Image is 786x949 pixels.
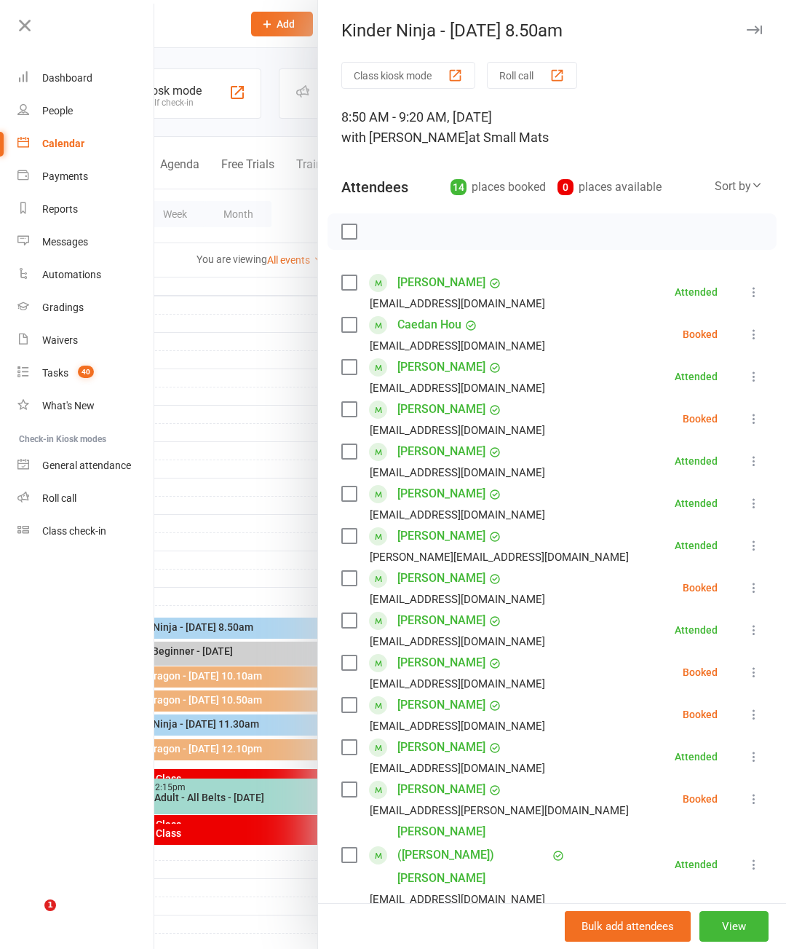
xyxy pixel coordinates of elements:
[397,482,485,505] a: [PERSON_NAME]
[675,287,718,297] div: Attended
[370,463,545,482] div: [EMAIL_ADDRESS][DOMAIN_NAME]
[17,390,155,422] a: What's New
[370,632,545,651] div: [EMAIL_ADDRESS][DOMAIN_NAME]
[370,590,545,609] div: [EMAIL_ADDRESS][DOMAIN_NAME]
[675,371,718,382] div: Attended
[683,709,718,720] div: Booked
[42,203,78,215] div: Reports
[17,357,155,390] a: Tasks 40
[370,890,545,909] div: [EMAIL_ADDRESS][DOMAIN_NAME]
[15,899,49,934] iframe: Intercom live chat
[450,179,467,195] div: 14
[683,583,718,593] div: Booked
[557,177,662,197] div: places available
[78,366,94,378] span: 40
[715,177,763,196] div: Sort by
[397,567,485,590] a: [PERSON_NAME]
[42,400,95,412] div: What's New
[341,177,408,197] div: Attendees
[370,717,545,736] div: [EMAIL_ADDRESS][DOMAIN_NAME]
[370,294,545,313] div: [EMAIL_ADDRESS][DOMAIN_NAME]
[42,269,101,280] div: Automations
[17,291,155,324] a: Gradings
[397,609,485,632] a: [PERSON_NAME]
[397,398,485,421] a: [PERSON_NAME]
[397,440,485,463] a: [PERSON_NAME]
[565,911,691,942] button: Bulk add attendees
[370,548,629,567] div: [PERSON_NAME][EMAIL_ADDRESS][DOMAIN_NAME]
[397,271,485,294] a: [PERSON_NAME]
[683,414,718,424] div: Booked
[341,130,469,145] span: with [PERSON_NAME]
[42,367,68,379] div: Tasks
[397,355,485,379] a: [PERSON_NAME]
[17,259,155,291] a: Automations
[397,778,485,801] a: [PERSON_NAME]
[17,127,155,160] a: Calendar
[42,492,76,504] div: Roll call
[42,236,88,248] div: Messages
[683,329,718,339] div: Booked
[42,334,78,346] div: Waivers
[17,160,155,193] a: Payments
[683,794,718,804] div: Booked
[42,460,131,471] div: General attendance
[469,130,549,145] span: at Small Mats
[370,801,629,820] div: [EMAIL_ADDRESS][PERSON_NAME][DOMAIN_NAME]
[370,421,545,440] div: [EMAIL_ADDRESS][DOMAIN_NAME]
[370,505,545,524] div: [EMAIL_ADDRESS][DOMAIN_NAME]
[397,693,485,717] a: [PERSON_NAME]
[17,193,155,226] a: Reports
[397,651,485,674] a: [PERSON_NAME]
[397,313,461,336] a: Caedan Hou
[17,482,155,515] a: Roll call
[675,540,718,551] div: Attended
[683,667,718,677] div: Booked
[397,736,485,759] a: [PERSON_NAME]
[17,62,155,95] a: Dashboard
[44,899,56,911] span: 1
[17,449,155,482] a: General attendance kiosk mode
[675,456,718,466] div: Attended
[370,759,545,778] div: [EMAIL_ADDRESS][DOMAIN_NAME]
[487,62,577,89] button: Roll call
[450,177,546,197] div: places booked
[17,95,155,127] a: People
[42,302,84,313] div: Gradings
[42,138,84,149] div: Calendar
[397,820,549,890] a: [PERSON_NAME] ([PERSON_NAME]) [PERSON_NAME]
[370,379,545,398] div: [EMAIL_ADDRESS][DOMAIN_NAME]
[370,336,545,355] div: [EMAIL_ADDRESS][DOMAIN_NAME]
[397,524,485,548] a: [PERSON_NAME]
[42,72,92,84] div: Dashboard
[17,515,155,548] a: Class kiosk mode
[557,179,573,195] div: 0
[699,911,769,942] button: View
[17,226,155,259] a: Messages
[17,324,155,357] a: Waivers
[318,20,786,41] div: Kinder Ninja - [DATE] 8.50am
[675,498,718,508] div: Attended
[675,625,718,635] div: Attended
[370,674,545,693] div: [EMAIL_ADDRESS][DOMAIN_NAME]
[675,752,718,762] div: Attended
[42,105,73,117] div: People
[341,107,763,148] div: 8:50 AM - 9:20 AM, [DATE]
[42,170,88,182] div: Payments
[42,525,106,537] div: Class check-in
[675,859,718,870] div: Attended
[341,62,475,89] button: Class kiosk mode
